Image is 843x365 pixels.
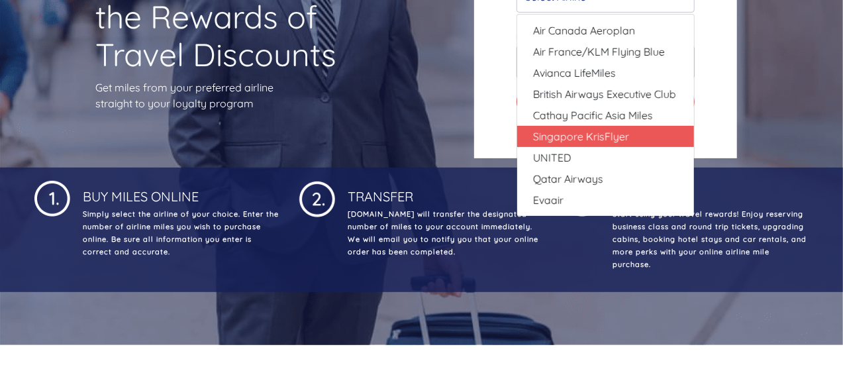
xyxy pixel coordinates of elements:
span: Cathay Pacific Asia Miles [533,107,653,123]
span: Avianca LifeMiles [533,65,616,81]
span: Air Canada Aeroplan [533,23,635,38]
p: Start using your travel rewards! Enjoy reserving business class and round trip tickets, upgrading... [611,208,809,271]
span: UNITED [533,150,571,166]
p: Get miles from your preferred airline straight to your loyalty program [95,79,369,111]
p: Simply select the airline of your choice. Enter the number of airline miles you wish to purchase ... [81,208,279,258]
span: Singapore KrisFlyer [533,129,629,144]
h4: Transfer [346,178,544,205]
p: [DOMAIN_NAME] will transfer the designated number of miles to your account immediately. We will e... [346,208,544,258]
span: Air France/KLM Flying Blue [533,44,665,60]
h4: Buy Miles Online [81,178,279,205]
h4: Fly [611,178,809,205]
img: 1 [34,178,70,217]
span: British Airways Executive Club [533,86,676,102]
span: Qatar Airways [533,171,603,187]
img: 1 [299,178,335,217]
span: Evaair [533,192,564,208]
